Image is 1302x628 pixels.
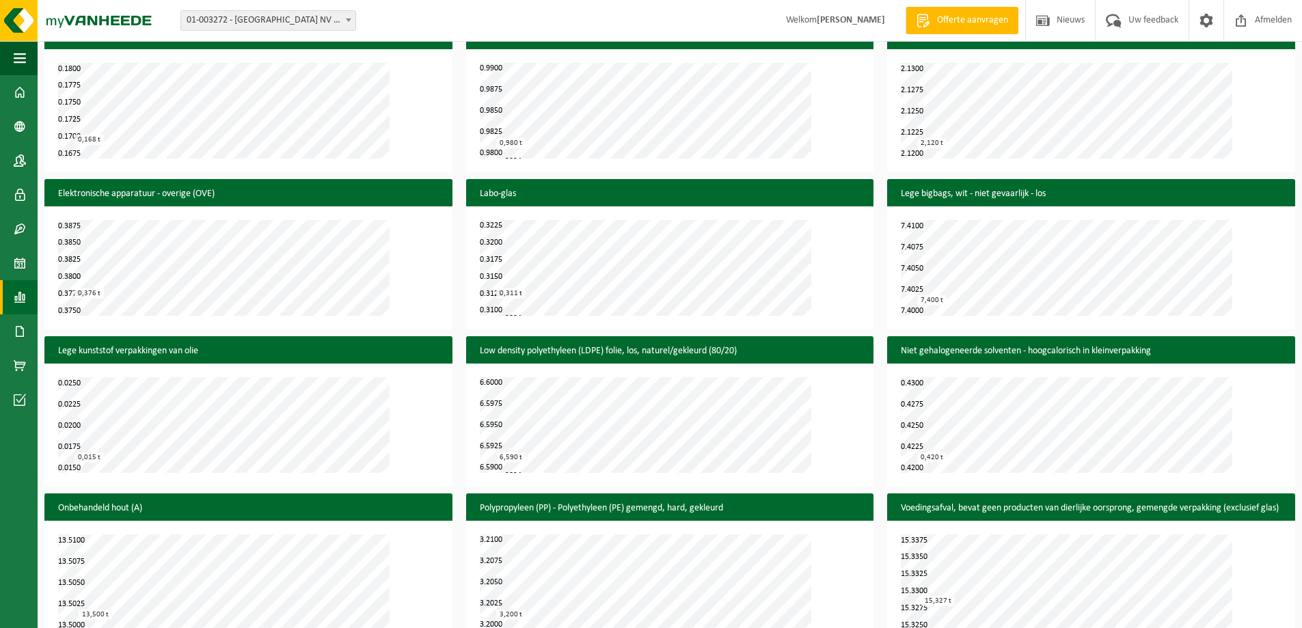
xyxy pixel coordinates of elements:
[917,295,947,305] div: 7,400 t
[44,336,452,366] h3: Lege kunststof verpakkingen van olie
[44,493,452,523] h3: Onbehandeld hout (A)
[44,179,452,209] h3: Elektronische apparatuur - overige (OVE)
[74,288,104,299] div: 0,376 t
[496,288,526,299] div: 0,311 t
[817,15,885,25] strong: [PERSON_NAME]
[921,596,955,606] div: 15,327 t
[466,179,874,209] h3: Labo-glas
[887,179,1295,209] h3: Lege bigbags, wit - niet gevaarlijk - los
[917,138,947,148] div: 2,120 t
[887,336,1295,366] h3: Niet gehalogeneerde solventen - hoogcalorisch in kleinverpakking
[181,11,355,30] span: 01-003272 - BELGOSUC NV - BEERNEM
[74,135,104,145] div: 0,168 t
[180,10,356,31] span: 01-003272 - BELGOSUC NV - BEERNEM
[466,493,874,523] h3: Polypropyleen (PP) - Polyethyleen (PE) gemengd, hard, gekleurd
[917,452,947,463] div: 0,420 t
[496,452,526,463] div: 6,590 t
[887,493,1295,523] h3: Voedingsafval, bevat geen producten van dierlijke oorsprong, gemengde verpakking (exclusief glas)
[74,452,104,463] div: 0,015 t
[496,138,526,148] div: 0,980 t
[79,610,112,620] div: 13,500 t
[934,14,1012,27] span: Offerte aanvragen
[906,7,1018,34] a: Offerte aanvragen
[466,336,874,366] h3: Low density polyethyleen (LDPE) folie, los, naturel/gekleurd (80/20)
[496,610,526,620] div: 3,200 t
